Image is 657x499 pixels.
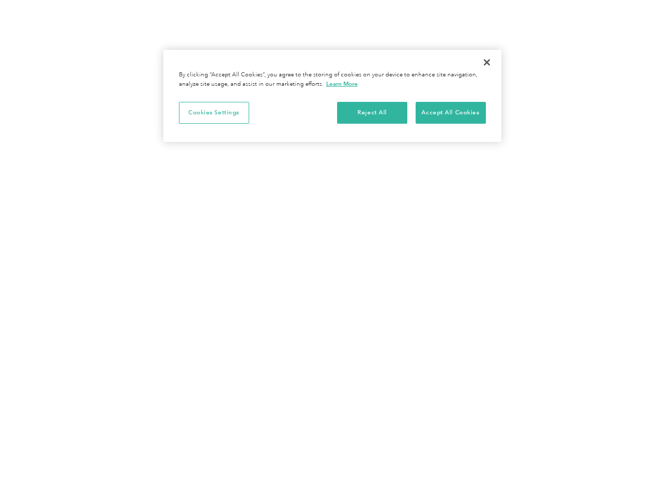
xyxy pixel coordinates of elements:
a: More information about your privacy, opens in a new tab [326,80,358,87]
div: Cookie banner [163,50,501,142]
button: Accept All Cookies [416,102,486,124]
button: Cookies Settings [179,102,249,124]
button: Reject All [337,102,407,124]
div: Privacy [163,50,501,142]
div: By clicking “Accept All Cookies”, you agree to the storing of cookies on your device to enhance s... [179,71,486,89]
button: Close [475,51,498,74]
